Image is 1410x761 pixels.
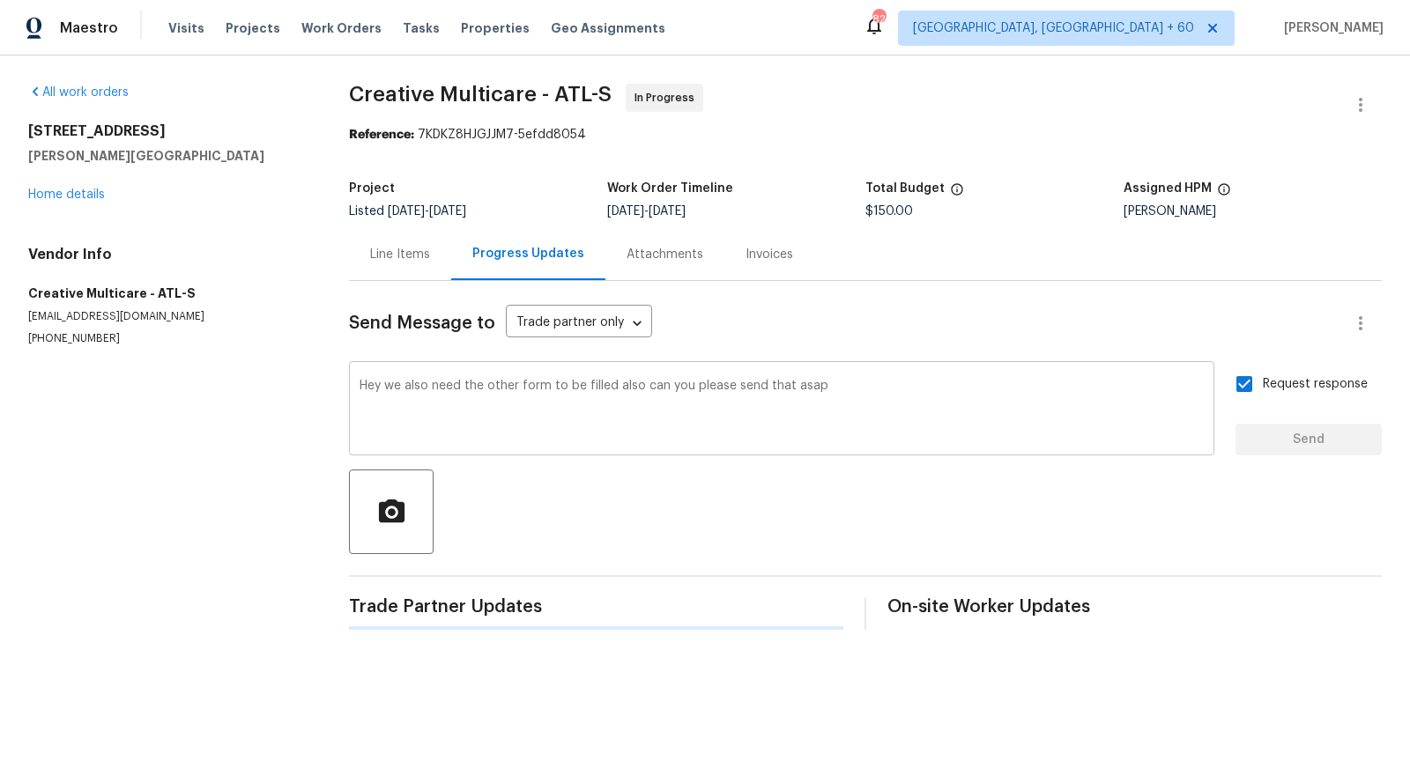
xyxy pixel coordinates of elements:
span: [GEOGRAPHIC_DATA], [GEOGRAPHIC_DATA] + 60 [913,19,1194,37]
div: Attachments [627,246,703,263]
span: In Progress [634,89,701,107]
span: On-site Worker Updates [887,598,1382,616]
span: Projects [226,19,280,37]
div: Trade partner only [506,309,652,338]
div: Progress Updates [472,245,584,262]
span: Visits [168,19,204,37]
h5: Work Order Timeline [607,182,733,195]
span: [DATE] [649,205,686,218]
span: Geo Assignments [551,19,665,37]
span: - [607,205,686,218]
div: Invoices [746,246,793,263]
h5: [PERSON_NAME][GEOGRAPHIC_DATA] [28,147,307,165]
span: - [388,205,466,218]
div: 7KDKZ8HJGJJM7-5efdd8054 [349,126,1382,144]
h4: Vendor Info [28,246,307,263]
p: [EMAIL_ADDRESS][DOMAIN_NAME] [28,309,307,324]
p: [PHONE_NUMBER] [28,331,307,346]
b: Reference: [349,129,414,141]
span: Request response [1263,375,1368,394]
span: Creative Multicare - ATL-S [349,84,612,105]
span: Properties [461,19,530,37]
div: 822 [872,11,885,28]
div: [PERSON_NAME] [1124,205,1382,218]
span: The hpm assigned to this work order. [1217,182,1231,205]
span: [DATE] [388,205,425,218]
span: Send Message to [349,314,495,332]
div: Line Items [370,246,430,263]
a: Home details [28,188,105,201]
h5: Creative Multicare - ATL-S [28,284,307,302]
a: All work orders [28,86,129,99]
span: Maestro [60,19,118,37]
span: [PERSON_NAME] [1277,19,1384,37]
span: Listed [349,205,466,218]
span: Trade Partner Updates [349,598,843,616]
h2: [STREET_ADDRESS] [28,122,307,140]
h5: Total Budget [865,182,945,195]
h5: Project [349,182,395,195]
span: Tasks [403,22,440,34]
textarea: Hey we also need the other form to be filled also can you please send that asap [360,380,1204,441]
span: $150.00 [865,205,913,218]
span: [DATE] [607,205,644,218]
span: Work Orders [301,19,382,37]
span: The total cost of line items that have been proposed by Opendoor. This sum includes line items th... [950,182,964,205]
h5: Assigned HPM [1124,182,1212,195]
span: [DATE] [429,205,466,218]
